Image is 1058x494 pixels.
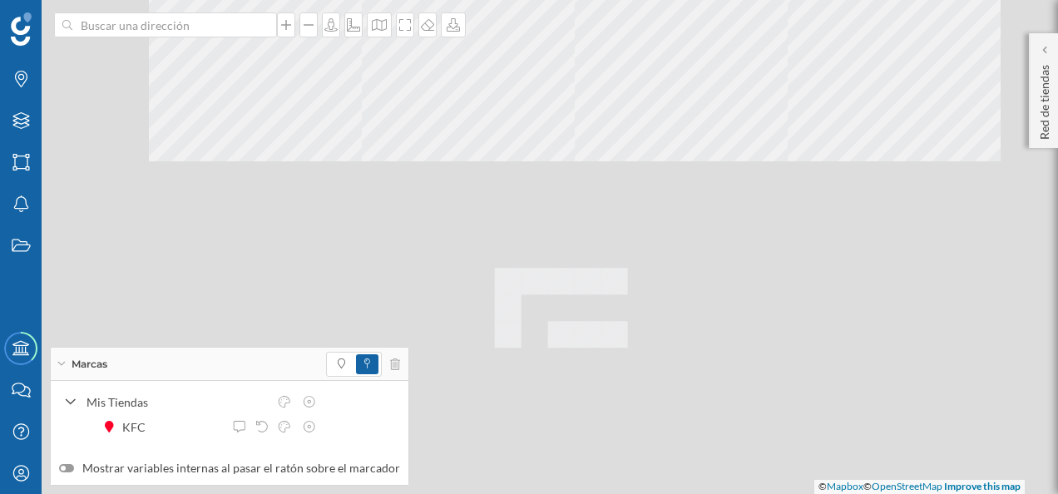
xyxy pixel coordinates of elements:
div: © © [814,480,1025,494]
span: Marcas [72,357,107,372]
a: Improve this map [944,480,1021,492]
div: Mis Tiendas [87,393,268,411]
a: Mapbox [827,480,863,492]
span: Soporte [33,12,92,27]
img: Geoblink Logo [11,12,32,46]
a: OpenStreetMap [872,480,942,492]
label: Mostrar variables internas al pasar el ratón sobre el marcador [59,460,400,477]
div: KFC [122,418,154,436]
p: Red de tiendas [1036,58,1053,140]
